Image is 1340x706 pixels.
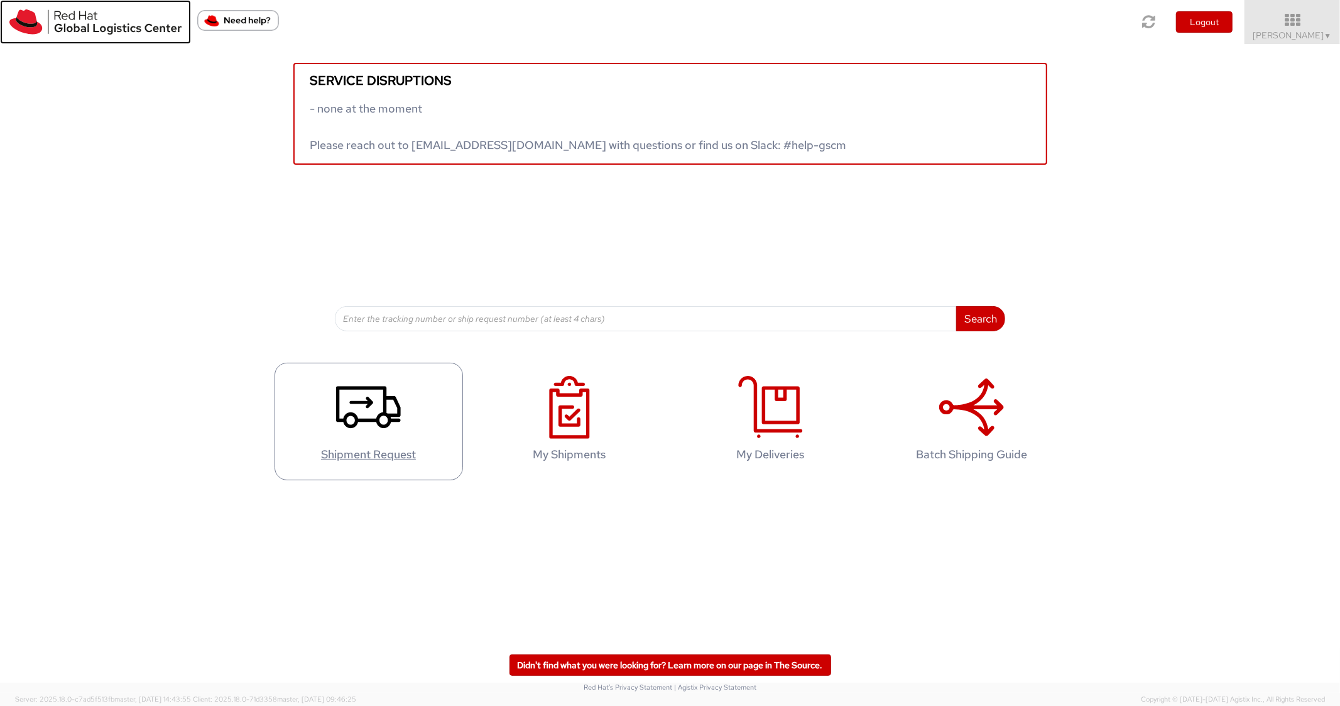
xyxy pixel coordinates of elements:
[15,695,191,703] span: Server: 2025.18.0-c7ad5f513fb
[193,695,356,703] span: Client: 2025.18.0-71d3358
[310,101,847,152] span: - none at the moment Please reach out to [EMAIL_ADDRESS][DOMAIN_NAME] with questions or find us o...
[197,10,279,31] button: Need help?
[288,448,450,461] h4: Shipment Request
[690,448,852,461] h4: My Deliveries
[275,363,463,480] a: Shipment Request
[584,683,672,692] a: Red Hat's Privacy Statement
[1253,30,1332,41] span: [PERSON_NAME]
[677,363,865,480] a: My Deliveries
[489,448,651,461] h4: My Shipments
[891,448,1053,461] h4: Batch Shipping Guide
[476,363,664,480] a: My Shipments
[1141,695,1325,705] span: Copyright © [DATE]-[DATE] Agistix Inc., All Rights Reserved
[114,695,191,703] span: master, [DATE] 14:43:55
[878,363,1066,480] a: Batch Shipping Guide
[335,306,957,331] input: Enter the tracking number or ship request number (at least 4 chars)
[956,306,1005,331] button: Search
[293,63,1047,165] a: Service disruptions - none at the moment Please reach out to [EMAIL_ADDRESS][DOMAIN_NAME] with qu...
[1324,31,1332,41] span: ▼
[277,695,356,703] span: master, [DATE] 09:46:25
[674,683,756,692] a: | Agistix Privacy Statement
[310,74,1030,87] h5: Service disruptions
[1176,11,1233,33] button: Logout
[9,9,182,35] img: rh-logistics-00dfa346123c4ec078e1.svg
[509,654,831,676] a: Didn't find what you were looking for? Learn more on our page in The Source.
